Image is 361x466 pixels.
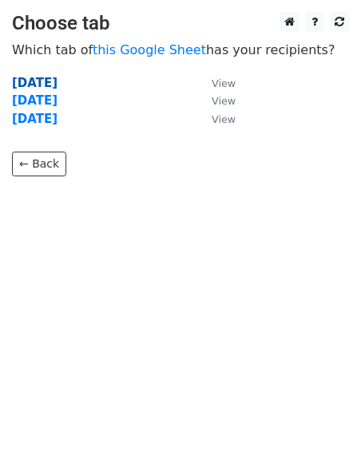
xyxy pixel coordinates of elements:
a: this Google Sheet [93,42,206,57]
small: View [212,113,236,125]
iframe: Chat Widget [281,389,361,466]
p: Which tab of has your recipients? [12,41,349,58]
a: [DATE] [12,112,58,126]
small: View [212,77,236,89]
a: View [196,112,236,126]
a: [DATE] [12,93,58,108]
a: ← Back [12,152,66,176]
a: View [196,76,236,90]
small: View [212,95,236,107]
h3: Choose tab [12,12,349,35]
a: [DATE] [12,76,58,90]
a: View [196,93,236,108]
